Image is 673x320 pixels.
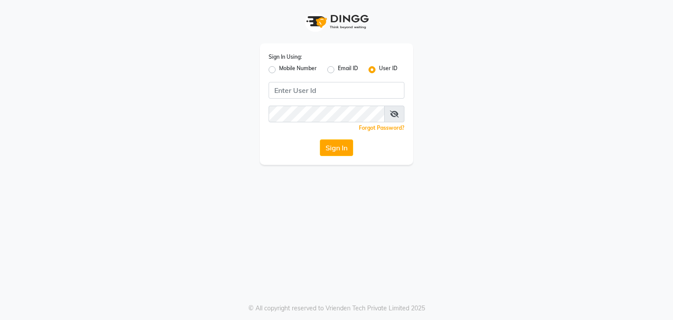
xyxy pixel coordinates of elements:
[269,106,385,122] input: Username
[359,124,404,131] a: Forgot Password?
[320,139,353,156] button: Sign In
[269,53,302,61] label: Sign In Using:
[269,82,404,99] input: Username
[279,64,317,75] label: Mobile Number
[301,9,372,35] img: logo1.svg
[338,64,358,75] label: Email ID
[379,64,397,75] label: User ID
